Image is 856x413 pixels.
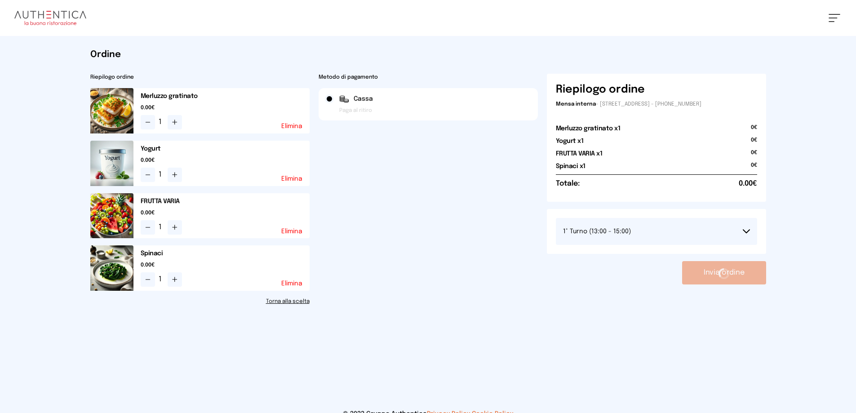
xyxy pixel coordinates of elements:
h1: Ordine [90,49,766,61]
h2: Merluzzo gratinato x1 [556,124,621,133]
span: 0€ [751,124,757,137]
h2: Yogurt x1 [556,137,584,146]
span: 0.00€ [141,157,310,164]
span: 1 [159,274,164,285]
button: Elimina [281,123,302,129]
img: logo.8f33a47.png [14,11,86,25]
span: Mensa interna [556,102,596,107]
h2: Merluzzo gratinato [141,92,310,101]
span: 0.00€ [141,104,310,111]
span: Paga al ritiro [339,107,372,114]
img: media [90,245,133,291]
a: Torna alla scelta [90,298,310,305]
button: 1° Turno (13:00 - 15:00) [556,218,757,245]
p: - [STREET_ADDRESS] - [PHONE_NUMBER] [556,101,757,108]
h2: FRUTTA VARIA [141,197,310,206]
span: 1° Turno (13:00 - 15:00) [563,228,631,235]
span: Cassa [354,94,373,103]
span: 1 [159,117,164,128]
h2: Riepilogo ordine [90,74,310,81]
h2: Yogurt [141,144,310,153]
span: 1 [159,222,164,233]
button: Elimina [281,280,302,287]
h2: Metodo di pagamento [319,74,538,81]
h6: Riepilogo ordine [556,83,645,97]
span: 0€ [751,149,757,162]
img: media [90,141,133,186]
h2: Spinaci [141,249,310,258]
h6: Totale: [556,178,580,189]
span: 0.00€ [739,178,757,189]
span: 0.00€ [141,262,310,269]
img: media [90,193,133,239]
h2: Spinaci x1 [556,162,585,171]
span: 0.00€ [141,209,310,217]
span: 0€ [751,137,757,149]
button: Elimina [281,176,302,182]
span: 0€ [751,162,757,174]
img: media [90,88,133,133]
span: 1 [159,169,164,180]
button: Elimina [281,228,302,235]
h2: FRUTTA VARIA x1 [556,149,603,158]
